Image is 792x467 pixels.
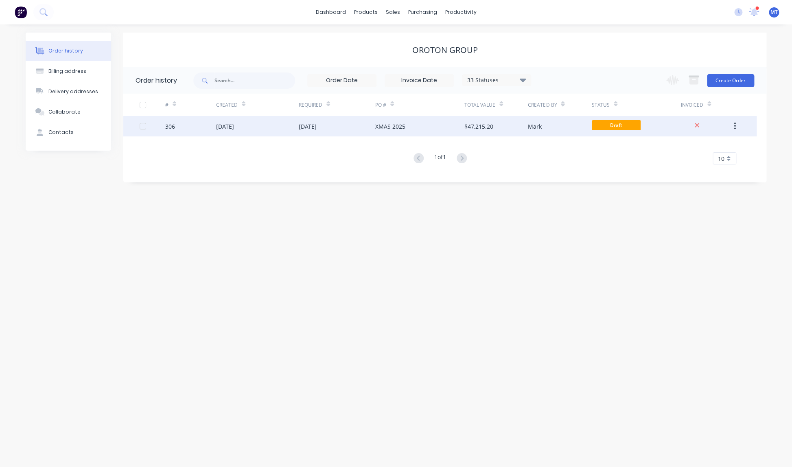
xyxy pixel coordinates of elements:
div: Status [592,101,610,109]
div: 1 of 1 [434,153,446,164]
span: Draft [592,120,641,130]
div: Billing address [48,68,86,75]
div: Total Value [464,101,495,109]
div: Created By [528,94,591,116]
div: # [165,94,216,116]
button: Contacts [26,122,111,143]
input: Search... [214,72,295,89]
div: Required [299,94,375,116]
div: Oroton Group [412,45,478,55]
div: Required [299,101,322,109]
div: Order history [136,76,177,86]
div: Total Value [464,94,528,116]
div: Collaborate [48,108,81,116]
button: Delivery addresses [26,81,111,102]
img: Factory [15,6,27,18]
div: Contacts [48,129,74,136]
div: products [350,6,382,18]
div: Status [592,94,681,116]
span: 10 [718,154,724,163]
div: # [165,101,168,109]
button: Order history [26,41,111,61]
span: MT [770,9,778,16]
div: 33 Statuses [462,76,531,85]
button: Billing address [26,61,111,81]
div: Mark [528,122,542,131]
input: Invoice Date [385,75,453,87]
a: dashboard [312,6,350,18]
div: PO # [375,101,386,109]
input: Order Date [308,75,376,87]
div: Delivery addresses [48,88,98,95]
div: Invoiced [681,101,703,109]
div: Order history [48,47,83,55]
button: Collaborate [26,102,111,122]
div: Invoiced [681,94,732,116]
div: XMAS 2025 [375,122,405,131]
div: [DATE] [216,122,234,131]
div: Created [216,101,238,109]
div: 306 [165,122,175,131]
div: sales [382,6,404,18]
div: $47,215.20 [464,122,493,131]
div: Created By [528,101,557,109]
div: PO # [375,94,464,116]
div: Created [216,94,299,116]
button: Create Order [707,74,754,87]
div: purchasing [404,6,441,18]
div: [DATE] [299,122,317,131]
div: productivity [441,6,481,18]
